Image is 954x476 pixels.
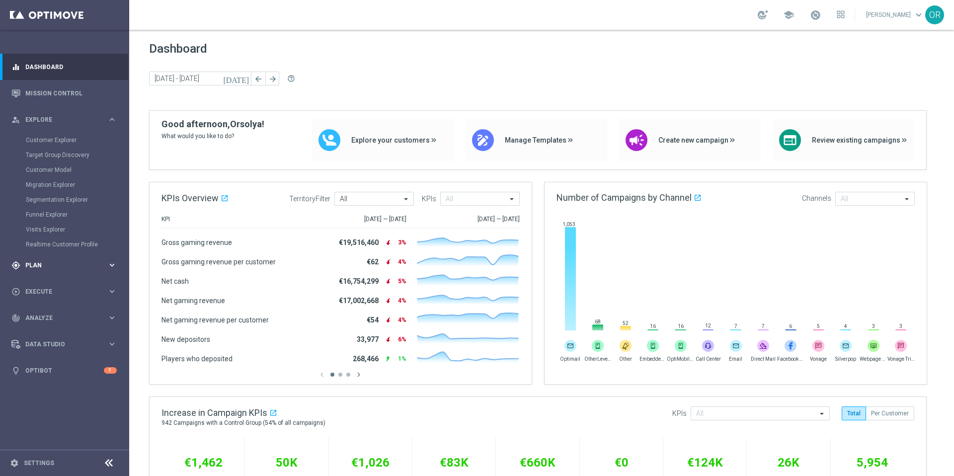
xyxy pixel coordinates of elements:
[25,80,117,106] a: Mission Control
[11,261,20,270] i: gps_fixed
[26,240,103,248] a: Realtime Customer Profile
[26,162,128,177] div: Customer Model
[26,226,103,234] a: Visits Explorer
[10,459,19,468] i: settings
[26,222,128,237] div: Visits Explorer
[25,262,107,268] span: Plan
[11,287,20,296] i: play_circle_outline
[107,339,117,349] i: keyboard_arrow_right
[11,314,107,322] div: Analyze
[25,357,104,384] a: Optibot
[925,5,944,24] div: OR
[913,9,924,20] span: keyboard_arrow_down
[26,133,128,148] div: Customer Explorer
[11,115,107,124] div: Explore
[11,115,20,124] i: person_search
[26,166,103,174] a: Customer Model
[26,211,103,219] a: Funnel Explorer
[11,89,117,97] button: Mission Control
[11,367,117,375] button: lightbulb Optibot 1
[11,314,20,322] i: track_changes
[11,340,117,348] button: Data Studio keyboard_arrow_right
[26,196,103,204] a: Segmentation Explorer
[25,289,107,295] span: Execute
[24,460,54,466] a: Settings
[25,341,107,347] span: Data Studio
[26,148,128,162] div: Target Group Discovery
[26,207,128,222] div: Funnel Explorer
[26,151,103,159] a: Target Group Discovery
[11,287,107,296] div: Execute
[865,7,925,22] a: [PERSON_NAME]keyboard_arrow_down
[26,237,128,252] div: Realtime Customer Profile
[25,54,117,80] a: Dashboard
[11,54,117,80] div: Dashboard
[11,366,20,375] i: lightbulb
[783,9,794,20] span: school
[25,315,107,321] span: Analyze
[11,63,20,72] i: equalizer
[26,181,103,189] a: Migration Explorer
[26,192,128,207] div: Segmentation Explorer
[11,261,107,270] div: Plan
[11,261,117,269] button: gps_fixed Plan keyboard_arrow_right
[107,313,117,322] i: keyboard_arrow_right
[11,63,117,71] button: equalizer Dashboard
[11,288,117,296] button: play_circle_outline Execute keyboard_arrow_right
[104,367,117,374] div: 1
[11,340,107,349] div: Data Studio
[25,117,107,123] span: Explore
[107,115,117,124] i: keyboard_arrow_right
[11,116,117,124] button: person_search Explore keyboard_arrow_right
[26,177,128,192] div: Migration Explorer
[107,260,117,270] i: keyboard_arrow_right
[11,80,117,106] div: Mission Control
[11,357,117,384] div: Optibot
[26,136,103,144] a: Customer Explorer
[107,287,117,296] i: keyboard_arrow_right
[11,314,117,322] button: track_changes Analyze keyboard_arrow_right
